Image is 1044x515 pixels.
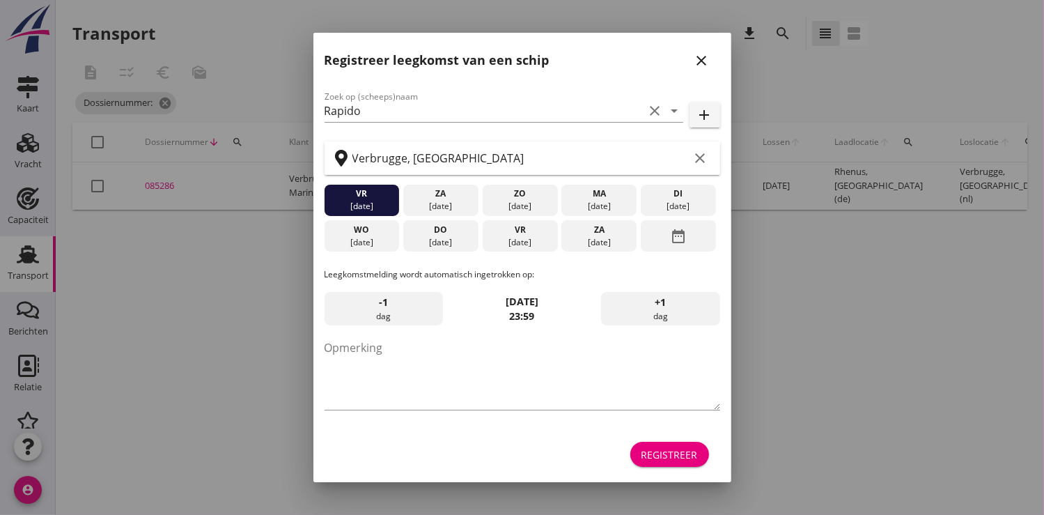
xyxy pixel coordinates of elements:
[327,236,396,249] div: [DATE]
[325,51,550,70] h2: Registreer leegkomst van een schip
[565,187,633,200] div: ma
[601,292,719,325] div: dag
[565,236,633,249] div: [DATE]
[644,200,712,213] div: [DATE]
[641,447,698,462] div: Registreer
[327,224,396,236] div: wo
[485,200,554,213] div: [DATE]
[647,102,664,119] i: clear
[352,147,689,169] input: Zoek op terminal of plaats
[485,187,554,200] div: zo
[565,200,633,213] div: [DATE]
[407,187,475,200] div: za
[325,292,443,325] div: dag
[325,337,720,410] textarea: Opmerking
[327,187,396,200] div: vr
[407,200,475,213] div: [DATE]
[670,224,687,249] i: date_range
[485,224,554,236] div: vr
[506,295,538,308] strong: [DATE]
[407,236,475,249] div: [DATE]
[510,309,535,323] strong: 23:59
[485,236,554,249] div: [DATE]
[696,107,713,123] i: add
[325,100,644,122] input: Zoek op (scheeps)naam
[694,52,710,69] i: close
[667,102,683,119] i: arrow_drop_down
[565,224,633,236] div: za
[692,150,709,167] i: clear
[407,224,475,236] div: do
[655,295,666,310] span: +1
[379,295,388,310] span: -1
[644,187,712,200] div: di
[630,442,709,467] button: Registreer
[325,268,720,281] p: Leegkomstmelding wordt automatisch ingetrokken op:
[327,200,396,213] div: [DATE]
